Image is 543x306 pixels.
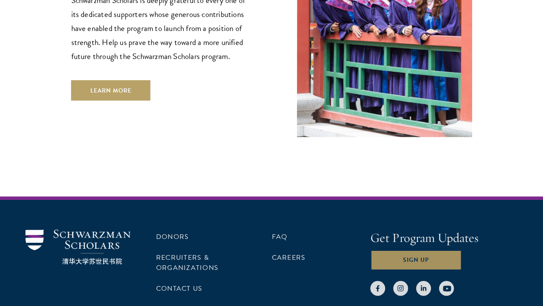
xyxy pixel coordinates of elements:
[156,253,218,273] a: Recruiters & Organizations
[25,230,131,265] img: Schwarzman Scholars
[156,284,202,294] a: Contact Us
[71,80,151,101] a: Learn More
[156,232,189,242] a: Donors
[272,253,306,263] a: Careers
[370,250,462,270] button: Sign Up
[370,230,518,247] h4: Get Program Updates
[272,232,288,242] a: FAQ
